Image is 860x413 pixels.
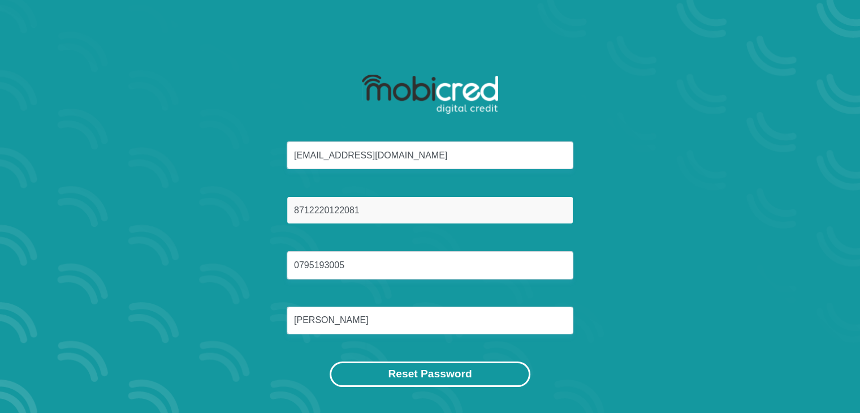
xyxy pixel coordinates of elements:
[287,251,573,279] input: Cellphone Number
[287,307,573,334] input: Surname
[287,141,573,169] input: Email
[362,75,498,114] img: mobicred logo
[330,362,530,387] button: Reset Password
[287,196,573,224] input: ID Number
